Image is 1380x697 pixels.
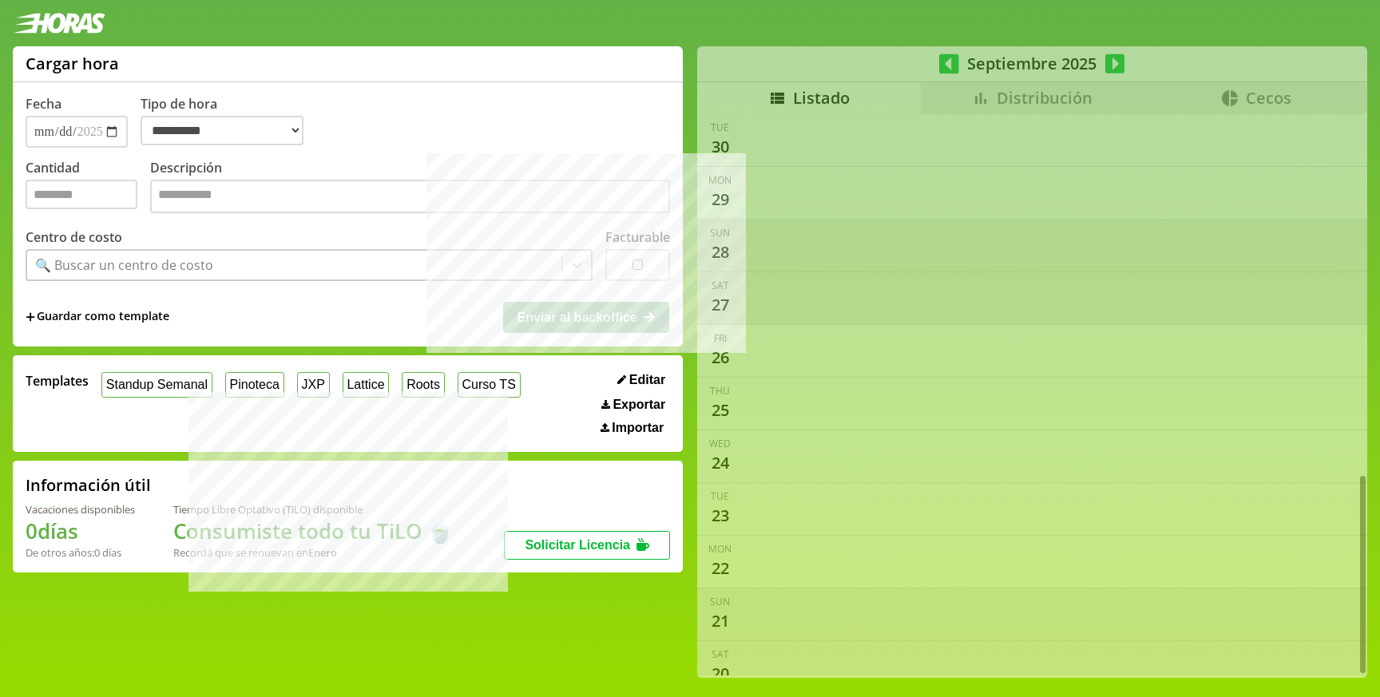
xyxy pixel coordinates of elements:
button: Standup Semanal [101,372,212,397]
button: Solicitar Licencia [504,531,670,560]
span: Templates [26,372,89,390]
button: Pinoteca [225,372,284,397]
input: Cantidad [26,180,137,209]
label: Tipo de hora [141,95,316,148]
select: Tipo de hora [141,116,303,145]
label: Descripción [150,159,670,217]
span: Importar [612,421,664,435]
textarea: Descripción [150,180,670,213]
h1: 0 días [26,517,135,545]
label: Facturable [605,228,670,246]
span: Editar [629,373,665,387]
h2: Información útil [26,474,151,496]
img: logotipo [13,13,105,34]
span: Solicitar Licencia [525,538,630,552]
button: Curso TS [458,372,521,397]
div: De otros años: 0 días [26,545,135,560]
div: Recordá que se renuevan en [173,545,453,560]
button: JXP [297,372,330,397]
button: Lattice [343,372,390,397]
b: Enero [308,545,337,560]
h1: Cargar hora [26,53,119,74]
div: Tiempo Libre Optativo (TiLO) disponible [173,502,453,517]
span: +Guardar como template [26,308,169,326]
button: Exportar [597,397,670,413]
span: Exportar [613,398,665,412]
div: 🔍 Buscar un centro de costo [35,256,213,274]
button: Editar [613,372,670,388]
label: Fecha [26,95,61,113]
h1: Consumiste todo tu TiLO 🍵 [173,517,453,545]
span: + [26,308,35,326]
label: Centro de costo [26,228,122,246]
label: Cantidad [26,159,150,217]
button: Roots [402,372,444,397]
div: Vacaciones disponibles [26,502,135,517]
